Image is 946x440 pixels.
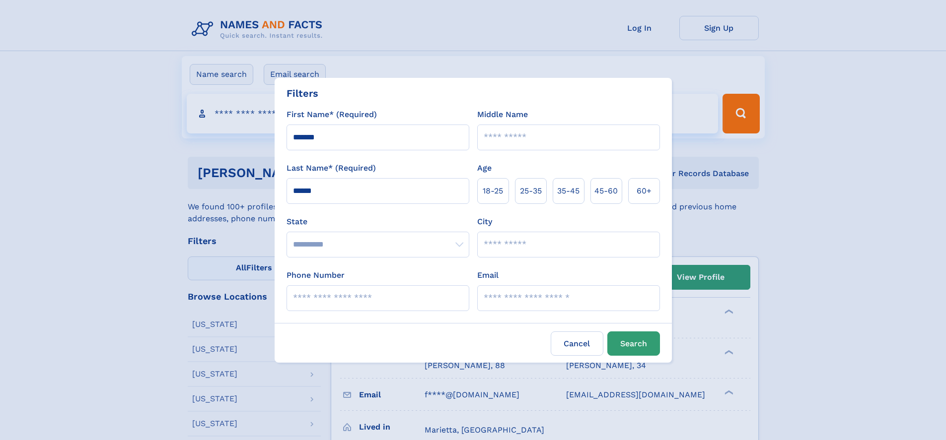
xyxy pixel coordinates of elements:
[557,185,580,197] span: 35‑45
[287,86,318,101] div: Filters
[483,185,503,197] span: 18‑25
[477,162,492,174] label: Age
[594,185,618,197] span: 45‑60
[477,109,528,121] label: Middle Name
[287,216,469,228] label: State
[477,269,499,281] label: Email
[287,162,376,174] label: Last Name* (Required)
[287,269,345,281] label: Phone Number
[287,109,377,121] label: First Name* (Required)
[607,331,660,356] button: Search
[520,185,542,197] span: 25‑35
[477,216,492,228] label: City
[637,185,652,197] span: 60+
[551,331,603,356] label: Cancel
